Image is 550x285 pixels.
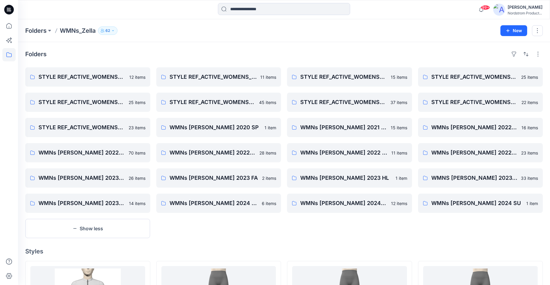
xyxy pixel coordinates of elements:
a: WMNs [PERSON_NAME] 2023 FA2 items [156,168,281,188]
p: 26 items [129,175,145,181]
p: 15 items [391,124,407,131]
p: WMNS [PERSON_NAME] 2023 SP [431,174,518,182]
p: 14 items [129,200,145,207]
p: STYLE REF_ACTIVE_WOMENS_Bras (Clone) [38,73,126,81]
a: STYLE REF_ACTIVE_WOMENS_Leggings (Clone)45 items [156,93,281,112]
p: 33 items [521,175,538,181]
p: WMNs [PERSON_NAME] 2022 FA [38,149,125,157]
p: 23 items [129,124,145,131]
span: 99+ [481,5,490,10]
a: WMNs [PERSON_NAME] 2020 SP1 item [156,118,281,137]
p: 11 items [260,74,276,80]
p: 6 items [262,200,276,207]
h4: Folders [25,51,47,58]
p: 28 items [259,150,276,156]
button: Show less [25,219,150,238]
p: STYLE REF_ACTIVE_WOMENS_Leggings (Clone) [170,98,256,106]
p: STYLE REF_ACTIVE_WOMENS_Hoodies (Clone) [300,73,387,81]
a: WMNs [PERSON_NAME] 2023 SU14 items [25,194,150,213]
p: 37 items [390,99,407,106]
p: WMNs_Zella [60,26,96,35]
a: WMNs [PERSON_NAME] 2023 AN26 items [25,168,150,188]
a: WMNs [PERSON_NAME] 2022 SU23 items [418,143,543,162]
p: WMNs [PERSON_NAME] 2022 SU [431,149,518,157]
p: WMNs [PERSON_NAME] 2023 AN [38,174,125,182]
p: 25 items [521,74,538,80]
a: STYLE REF_ACTIVE_WOMENS_Dresses (Clone)11 items [156,67,281,87]
div: [PERSON_NAME] [508,4,542,11]
a: WMNs [PERSON_NAME] 2022 HL28 items [156,143,281,162]
p: 45 items [259,99,276,106]
a: WMNs [PERSON_NAME] 2024 SU1 item [418,194,543,213]
p: WMNs [PERSON_NAME] 2024 HL [170,199,258,207]
p: WMNs [PERSON_NAME] 2020 SP [170,123,261,132]
p: 23 items [521,150,538,156]
p: STYLE REF_ACTIVE_WOMENS_Jackets (Clone) [431,73,518,81]
p: 1 item [526,200,538,207]
p: STYLE REF_ACTIVE_WOMENS_Long Sleeves (Clone) [300,98,387,106]
a: WMNs [PERSON_NAME] 2023 HL1 item [287,168,412,188]
p: 1 item [264,124,276,131]
p: WMNs [PERSON_NAME] 2022 HL [170,149,256,157]
button: 62 [98,26,118,35]
p: WMNs [PERSON_NAME] 2024 SP [300,199,387,207]
p: 11 items [391,150,407,156]
p: STYLE REF_ACTIVE_WOMENS_Dresses (Clone) [170,73,257,81]
a: WMNs [PERSON_NAME] 2022 FA70 items [25,143,150,162]
a: STYLE REF_ACTIVE_WOMENS_Bras (Clone)12 items [25,67,150,87]
a: WMNS [PERSON_NAME] 2023 SP33 items [418,168,543,188]
a: STYLE REF_ACTIVE_WOMENS_Long Sleeves (Clone)37 items [287,93,412,112]
p: 2 items [262,175,276,181]
p: 12 items [391,200,407,207]
a: STYLE REF_ACTIVE_WOMENS_Hoodies (Clone)15 items [287,67,412,87]
p: 16 items [521,124,538,131]
div: Nordstrom Product... [508,11,542,15]
a: WMNs [PERSON_NAME] 2022 SP11 items [287,143,412,162]
p: 1 item [396,175,407,181]
a: WMNs [PERSON_NAME] 2024 SP12 items [287,194,412,213]
h4: Styles [25,248,543,255]
p: 70 items [129,150,145,156]
p: WMNs [PERSON_NAME] 2023 FA [170,174,259,182]
a: WMNs [PERSON_NAME] 2021 SU15 items [287,118,412,137]
a: WMNs [PERSON_NAME] 2022 AN16 items [418,118,543,137]
p: 15 items [391,74,407,80]
p: 12 items [129,74,145,80]
a: Folders [25,26,47,35]
p: STYLE REF_ACTIVE_WOMENS_Short Sleeve (Clone) [431,98,518,106]
p: 62 [105,27,110,34]
a: WMNs [PERSON_NAME] 2024 HL6 items [156,194,281,213]
p: WMNs [PERSON_NAME] 2022 SP [300,149,388,157]
img: avatar [493,4,505,16]
a: STYLE REF_ACTIVE_WOMENS_Knit Pants (Clone)25 items [25,93,150,112]
p: WMNs [PERSON_NAME] 2023 SU [38,199,125,207]
p: WMNs [PERSON_NAME] 2021 SU [300,123,387,132]
p: 25 items [129,99,145,106]
a: STYLE REF_ACTIVE_WOMENS_Shorts (Clone)23 items [25,118,150,137]
p: WMNs [PERSON_NAME] 2022 AN [431,123,518,132]
button: New [500,25,527,36]
a: STYLE REF_ACTIVE_WOMENS_Jackets (Clone)25 items [418,67,543,87]
p: STYLE REF_ACTIVE_WOMENS_Shorts (Clone) [38,123,125,132]
p: 22 items [521,99,538,106]
a: STYLE REF_ACTIVE_WOMENS_Short Sleeve (Clone)22 items [418,93,543,112]
p: STYLE REF_ACTIVE_WOMENS_Knit Pants (Clone) [38,98,125,106]
p: WMNs [PERSON_NAME] 2024 SU [431,199,523,207]
p: WMNs [PERSON_NAME] 2023 HL [300,174,392,182]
